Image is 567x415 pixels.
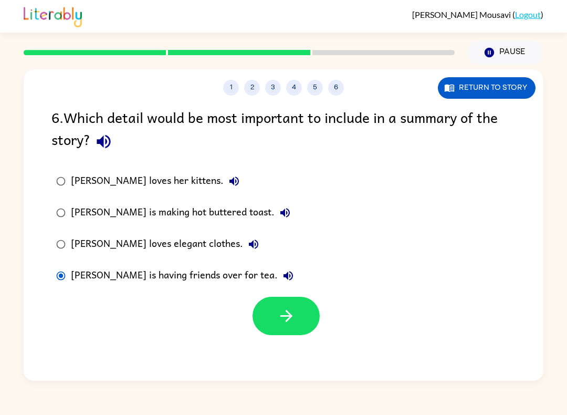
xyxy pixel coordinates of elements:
[412,9,512,19] span: [PERSON_NAME] Mousavi
[307,80,323,96] button: 5
[278,265,299,286] button: [PERSON_NAME] is having friends over for tea.
[51,106,516,155] div: 6 . Which detail would be most important to include in a summary of the story?
[243,234,264,255] button: [PERSON_NAME] loves elegant clothes.
[412,9,543,19] div: ( )
[71,171,245,192] div: [PERSON_NAME] loves her kittens.
[265,80,281,96] button: 3
[223,80,239,96] button: 1
[438,77,535,99] button: Return to story
[24,4,82,27] img: Literably
[224,171,245,192] button: [PERSON_NAME] loves her kittens.
[286,80,302,96] button: 4
[71,265,299,286] div: [PERSON_NAME] is having friends over for tea.
[515,9,541,19] a: Logout
[71,202,296,223] div: [PERSON_NAME] is making hot buttered toast.
[244,80,260,96] button: 2
[275,202,296,223] button: [PERSON_NAME] is making hot buttered toast.
[328,80,344,96] button: 6
[467,40,543,65] button: Pause
[71,234,264,255] div: [PERSON_NAME] loves elegant clothes.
